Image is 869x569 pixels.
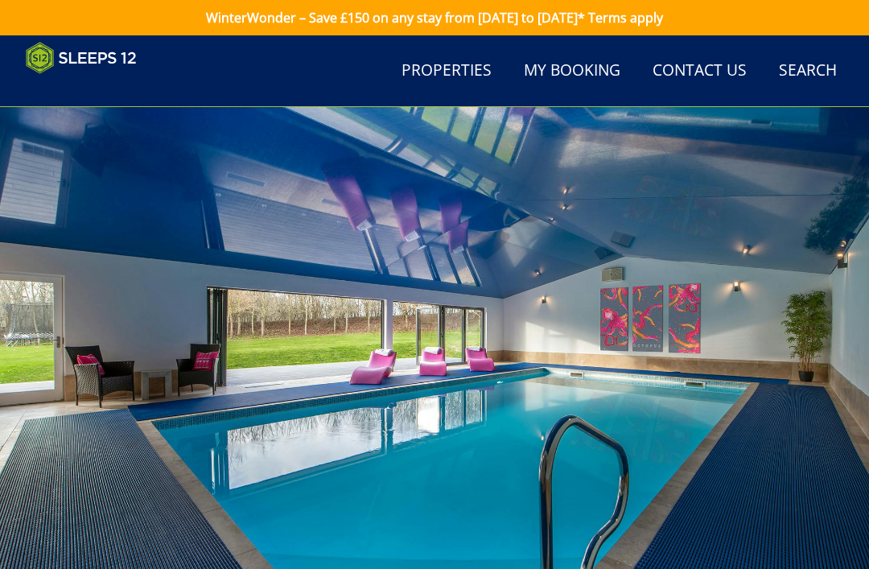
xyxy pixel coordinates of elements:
[517,53,627,89] a: My Booking
[646,53,753,89] a: Contact Us
[26,42,137,74] img: Sleeps 12
[18,84,187,97] iframe: Customer reviews powered by Trustpilot
[395,53,498,89] a: Properties
[772,53,843,89] a: Search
